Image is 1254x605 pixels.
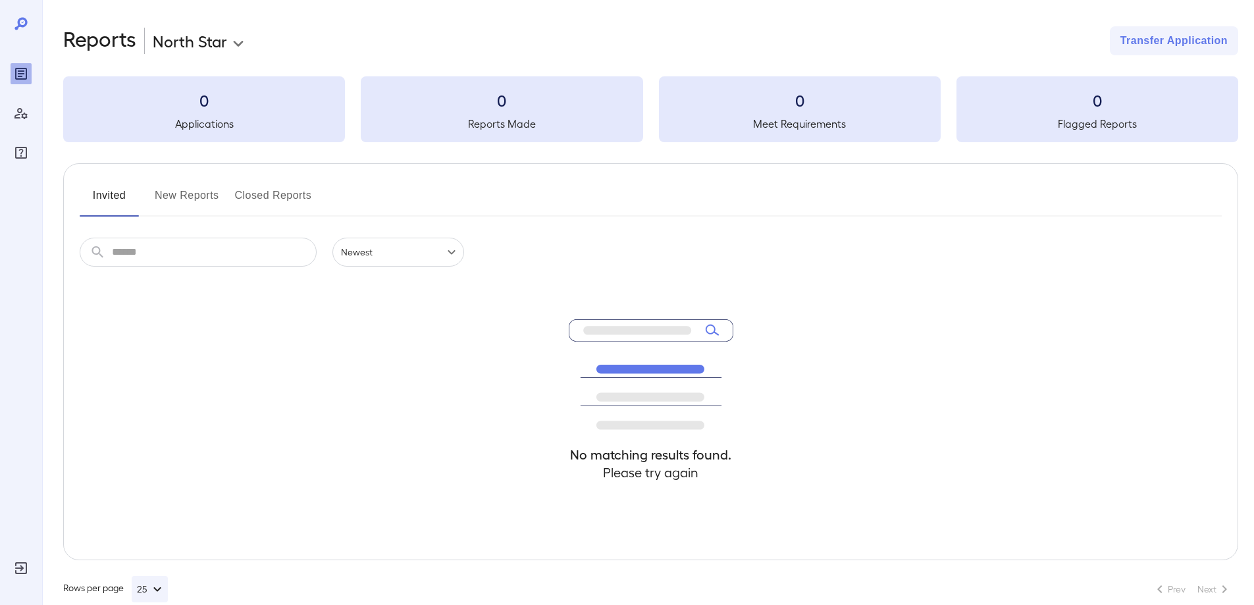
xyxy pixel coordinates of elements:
div: Manage Users [11,103,32,124]
nav: pagination navigation [1146,579,1238,600]
h3: 0 [361,90,642,111]
button: Invited [80,185,139,217]
div: Rows per page [63,576,168,602]
button: New Reports [155,185,219,217]
p: North Star [153,30,227,51]
h3: 0 [956,90,1238,111]
h5: Applications [63,116,345,132]
div: Log Out [11,558,32,579]
button: Transfer Application [1110,26,1238,55]
div: Newest [332,238,464,267]
h3: 0 [659,90,941,111]
button: 25 [132,576,168,602]
h2: Reports [63,26,136,55]
button: Closed Reports [235,185,312,217]
h4: Please try again [569,463,733,481]
h5: Meet Requirements [659,116,941,132]
h5: Reports Made [361,116,642,132]
h5: Flagged Reports [956,116,1238,132]
h4: No matching results found. [569,446,733,463]
summary: 0Applications0Reports Made0Meet Requirements0Flagged Reports [63,76,1238,142]
div: FAQ [11,142,32,163]
div: Reports [11,63,32,84]
h3: 0 [63,90,345,111]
